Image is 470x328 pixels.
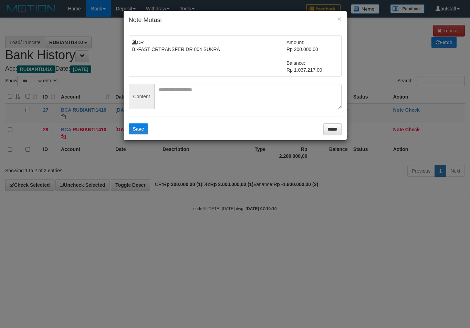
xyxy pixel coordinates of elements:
h4: Note Mutasi [129,16,342,25]
span: Save [133,126,144,132]
span: Content [129,84,154,109]
td: Amount: Rp 200.000,00 Balance: Rp 1.037.217,00 [286,39,338,73]
button: Save [129,123,148,134]
td: CR BI-FAST CRTRANSFER DR 804 SUKRA [132,39,287,73]
button: × [337,15,341,22]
